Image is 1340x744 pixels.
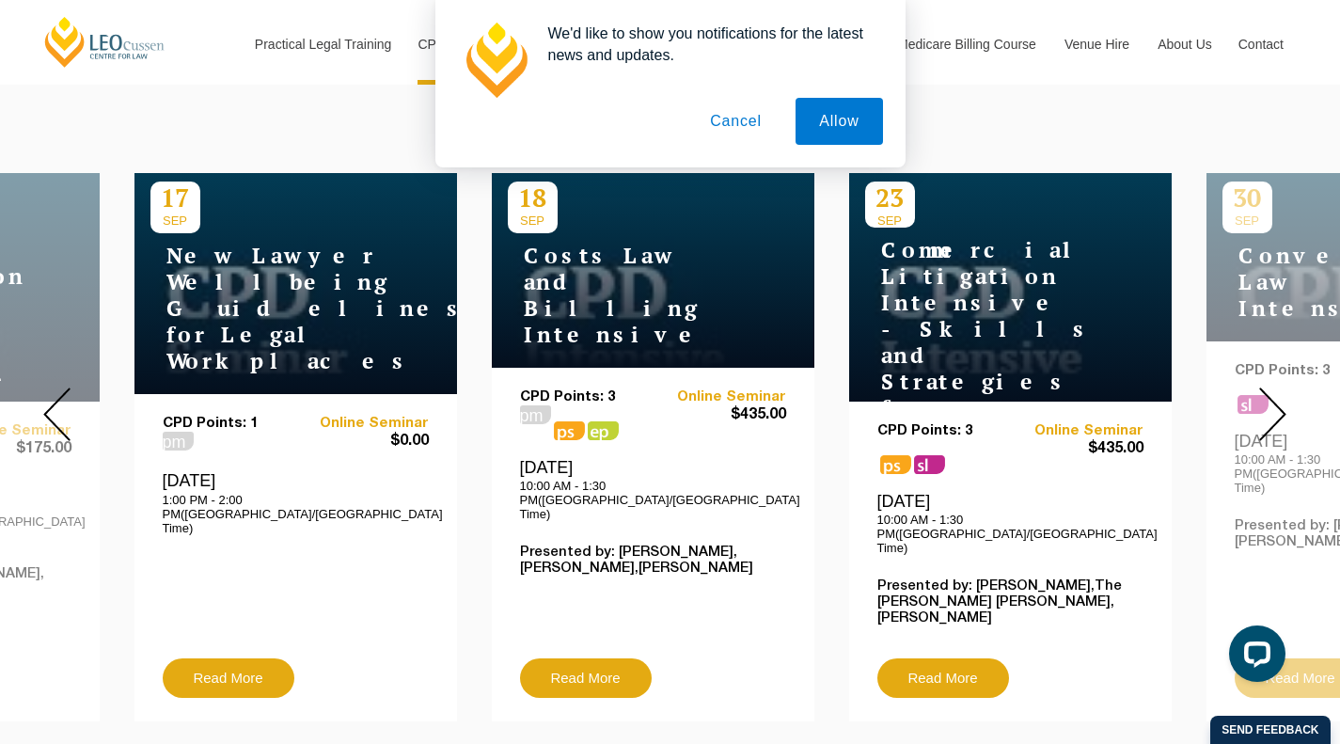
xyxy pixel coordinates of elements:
span: ps [588,421,619,440]
p: Presented by: [PERSON_NAME],The [PERSON_NAME] [PERSON_NAME],[PERSON_NAME] [877,578,1143,626]
a: Online Seminar [1010,423,1143,439]
p: CPD Points: 3 [877,423,1011,439]
span: $435.00 [1010,439,1143,459]
p: 10:00 AM - 1:30 PM([GEOGRAPHIC_DATA]/[GEOGRAPHIC_DATA] Time) [877,513,1143,555]
h4: Commercial Litigation Intensive - Skills and Strategies for Success in Commercial Disputes [865,237,1100,527]
p: CPD Points: 3 [520,389,654,405]
a: Read More [877,658,1009,698]
h4: New Lawyer Wellbeing Guidelines for Legal Workplaces [150,243,386,374]
a: Read More [163,658,294,698]
span: SEP [508,214,558,228]
span: sl [914,455,945,474]
span: SEP [865,214,915,228]
p: 1:00 PM - 2:00 PM([GEOGRAPHIC_DATA]/[GEOGRAPHIC_DATA] Time) [163,493,429,535]
p: 10:00 AM - 1:30 PM([GEOGRAPHIC_DATA]/[GEOGRAPHIC_DATA] Time) [520,479,786,521]
div: We'd like to show you notifications for the latest news and updates. [533,23,883,66]
p: 18 [508,182,558,214]
div: [DATE] [520,457,786,521]
a: Read More [520,658,652,698]
span: pm [520,405,551,424]
img: Next [1259,388,1286,441]
span: ps [880,455,911,474]
span: $0.00 [295,432,429,451]
button: Allow [796,98,882,145]
a: Online Seminar [295,416,429,432]
span: SEP [150,214,200,228]
a: Online Seminar [653,389,786,405]
p: 17 [150,182,200,214]
span: $435.00 [653,405,786,425]
span: pm [163,432,194,451]
span: ps [554,421,585,440]
p: Presented by: [PERSON_NAME],[PERSON_NAME],[PERSON_NAME] [520,545,786,577]
div: [DATE] [163,470,429,534]
img: notification icon [458,23,533,98]
img: Prev [43,388,71,441]
div: [DATE] [877,491,1143,555]
button: Cancel [686,98,785,145]
p: 23 [865,182,915,214]
h4: Costs Law and Billing Intensive [508,243,743,348]
iframe: LiveChat chat widget [1214,618,1293,697]
p: CPD Points: 1 [163,416,296,432]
